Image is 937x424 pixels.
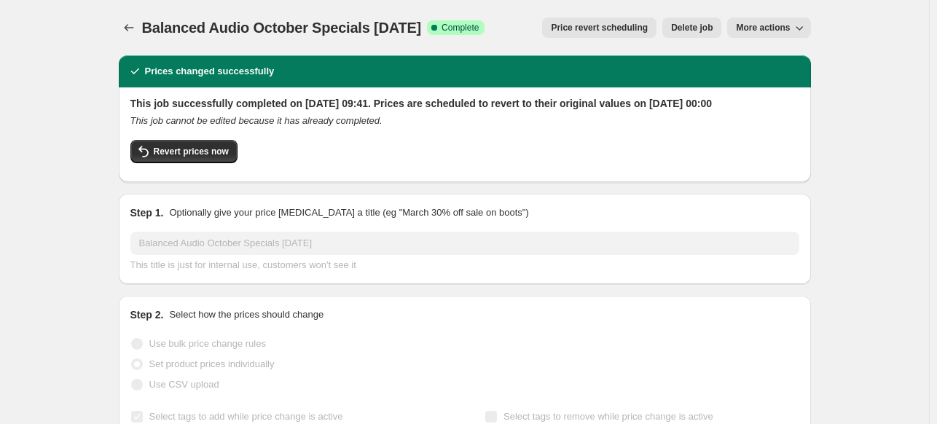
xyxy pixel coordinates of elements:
[671,22,713,34] span: Delete job
[130,140,238,163] button: Revert prices now
[736,22,790,34] span: More actions
[130,115,383,126] i: This job cannot be edited because it has already completed.
[662,17,721,38] button: Delete job
[154,146,229,157] span: Revert prices now
[130,259,356,270] span: This title is just for internal use, customers won't see it
[130,307,164,322] h2: Step 2.
[130,205,164,220] h2: Step 1.
[542,17,656,38] button: Price revert scheduling
[149,411,343,422] span: Select tags to add while price change is active
[130,232,799,255] input: 30% off holiday sale
[149,358,275,369] span: Set product prices individually
[551,22,648,34] span: Price revert scheduling
[169,307,324,322] p: Select how the prices should change
[142,20,422,36] span: Balanced Audio October Specials [DATE]
[503,411,713,422] span: Select tags to remove while price change is active
[169,205,528,220] p: Optionally give your price [MEDICAL_DATA] a title (eg "March 30% off sale on boots")
[727,17,810,38] button: More actions
[145,64,275,79] h2: Prices changed successfully
[119,17,139,38] button: Price change jobs
[130,96,799,111] h2: This job successfully completed on [DATE] 09:41. Prices are scheduled to revert to their original...
[149,379,219,390] span: Use CSV upload
[442,22,479,34] span: Complete
[149,338,266,349] span: Use bulk price change rules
